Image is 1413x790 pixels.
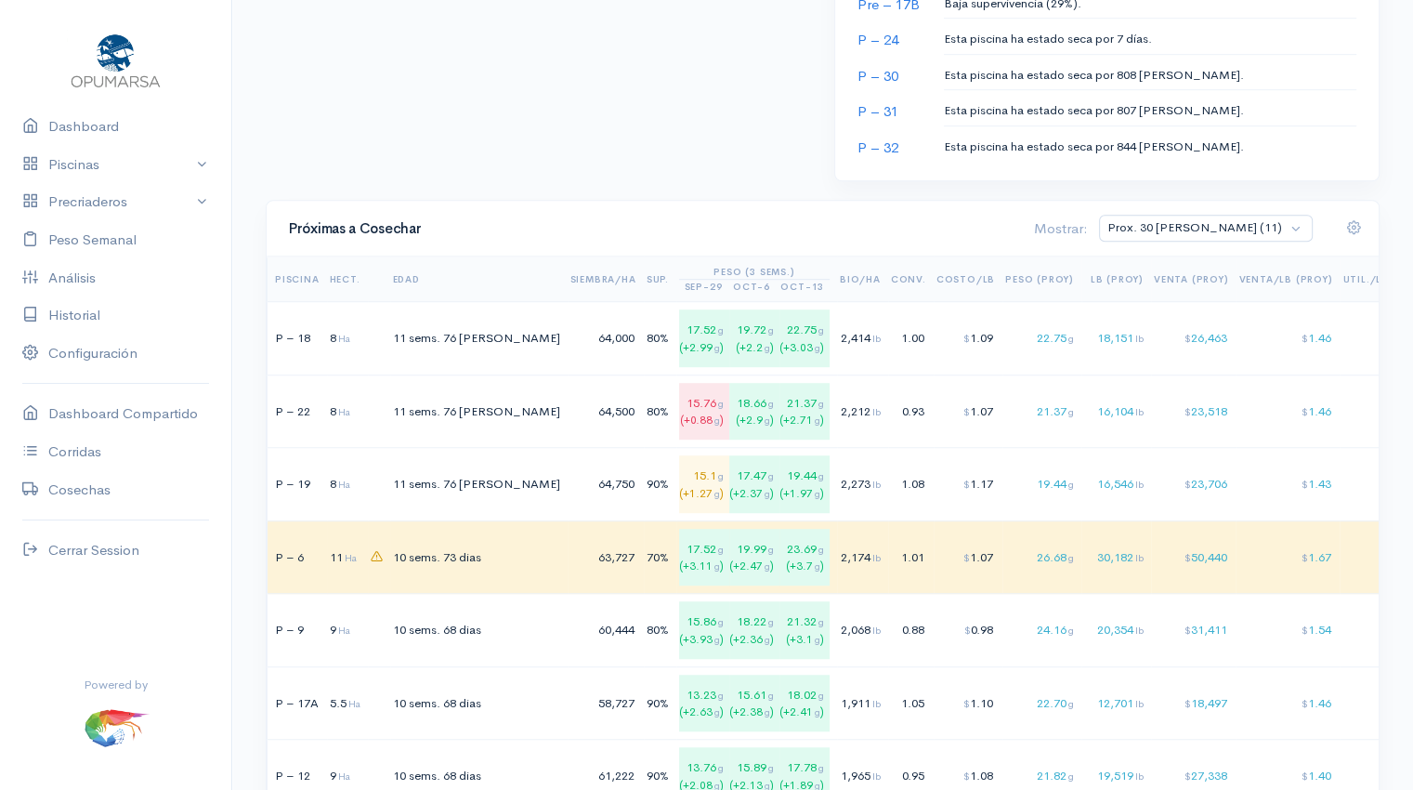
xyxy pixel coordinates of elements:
[1068,478,1074,491] span: g
[443,403,560,419] span: 76 [PERSON_NAME]
[944,30,1356,48] p: Esta piscina ha estado seca por 7 días.
[765,415,770,427] span: g
[768,323,774,336] span: g
[1135,478,1144,491] span: lb
[1154,475,1229,494] div: 23,706
[679,529,729,586] div: 17.52
[714,706,720,718] span: g
[872,624,881,637] span: lb
[818,397,824,410] span: g
[1154,273,1229,285] span: Venta (Proy)
[1154,402,1229,421] div: 23,518
[1301,551,1307,564] span: $
[330,548,360,567] div: 11
[729,631,774,648] div: (+2.36 )
[729,455,779,513] div: 17.47
[729,558,774,574] div: (+2.47 )
[936,548,995,567] div: 1.07
[779,704,824,720] div: (+2.41 )
[338,478,350,491] span: Ha
[1005,621,1074,639] div: 24.16
[1154,621,1229,639] div: 31,411
[891,694,926,713] div: 1.05
[729,529,779,586] div: 19.99
[765,560,770,573] span: g
[570,475,636,494] div: 64,750
[963,697,970,710] span: $
[1005,329,1074,348] div: 22.75
[393,695,440,711] span: 10 sems.
[936,767,995,785] div: 1.08
[779,412,824,428] div: (+2.71 )
[1238,329,1332,348] div: 1.46
[1135,405,1144,418] span: lb
[647,548,669,567] div: 70%
[345,551,357,564] span: Ha
[718,689,724,702] span: g
[1301,770,1307,783] span: $
[1184,551,1190,564] span: $
[1005,402,1074,421] div: 21.37
[714,342,720,354] span: g
[268,257,327,302] th: Piscina
[1238,402,1332,421] div: 1.46
[857,67,898,85] a: P – 30
[872,332,881,345] span: lb
[1005,273,1074,285] span: Peso (Proy)
[1154,329,1229,348] div: 26,463
[963,478,970,491] span: $
[768,761,774,774] span: g
[944,66,1356,85] p: Esta piscina ha estado seca por 808 [PERSON_NAME].
[936,475,995,494] div: 1.17
[1238,621,1332,639] div: 1.54
[338,332,350,345] span: Ha
[768,397,774,410] span: g
[964,624,971,637] span: $
[963,551,970,564] span: $
[443,549,481,565] span: 73 dias
[1091,273,1144,285] span: Lb (Proy)
[268,302,327,375] td: P – 18
[779,309,830,367] div: 22.75
[83,693,150,760] img: ...
[1135,697,1144,710] span: lb
[936,329,995,348] div: 1.09
[1301,332,1307,345] span: $
[779,601,830,659] div: 21.32
[818,689,824,702] span: g
[1084,402,1144,421] div: 16,104
[1301,697,1307,710] span: $
[679,675,729,732] div: 13.23
[818,543,824,556] span: g
[679,631,724,648] div: (+3.93 )
[718,469,724,482] span: g
[1068,770,1074,783] span: g
[963,405,970,418] span: $
[944,138,1356,156] p: Esta piscina ha estado seca por 844 [PERSON_NAME].
[1184,405,1190,418] span: $
[1184,624,1190,637] span: $
[647,621,669,639] div: 80%
[768,689,774,702] span: g
[714,415,720,427] span: g
[872,405,881,418] span: lb
[1238,694,1332,713] div: 1.46
[718,543,724,556] span: g
[963,770,970,783] span: $
[936,273,995,285] span: Costo/Lb
[1068,624,1074,637] span: g
[393,273,420,285] span: Edad
[1084,767,1144,785] div: 19,519
[348,697,360,710] span: Ha
[330,402,360,421] div: 8
[338,405,350,418] span: Ha
[1084,621,1144,639] div: 20,354
[1084,694,1144,713] div: 12,701
[872,478,881,491] span: lb
[1068,551,1074,564] span: g
[338,624,350,637] span: Ha
[393,622,440,638] span: 10 sems.
[393,549,440,565] span: 10 sems.
[840,621,881,639] div: 2,068
[1068,697,1074,710] span: g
